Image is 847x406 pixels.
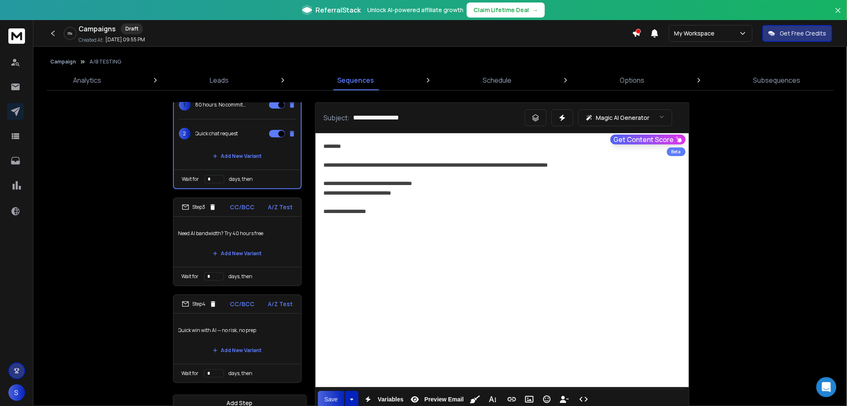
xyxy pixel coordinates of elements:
p: 0 % [68,31,73,36]
p: CC/BCC [230,300,255,308]
p: A/Z Test [268,203,293,211]
a: Sequences [332,70,379,90]
p: 80 hours. No commitment. [196,101,249,108]
p: Quick win with AI — no risk, no prep [178,319,296,342]
p: My Workspace [674,29,718,38]
div: Step 3 [182,203,216,211]
li: Step2CC/BCCA/Z Test180 hours. No commitment.2Quick chat requestAdd New VariantWait fordays, then [173,66,302,189]
a: Subsequences [748,70,806,90]
p: Need AI bandwidth? Try 40 hours free [178,222,296,245]
div: Step 4 [182,300,217,308]
button: S [8,384,25,401]
p: Wait for [182,176,199,183]
p: Unlock AI-powered affiliate growth [367,6,463,14]
button: Close banner [833,5,844,25]
span: → [532,6,538,14]
p: Wait for [182,370,199,377]
p: Leads [210,75,229,85]
button: Claim Lifetime Deal→ [467,3,545,18]
p: Quick chat request [196,130,238,137]
button: Get Content Score [610,134,686,145]
div: Beta [667,147,686,156]
span: Variables [376,396,405,403]
p: [DATE] 09:55 PM [105,36,145,43]
p: Created At: [79,37,104,43]
button: Magic AI Generator [578,109,672,126]
p: Subject: [324,113,350,123]
p: Magic AI Generator [596,114,650,122]
p: A/Z Test [268,300,293,308]
span: Preview Email [423,396,465,403]
p: Schedule [483,75,511,85]
p: days, then [229,176,253,183]
p: Wait for [182,273,199,280]
a: Options [615,70,650,90]
p: Analytics [73,75,101,85]
p: Sequences [337,75,374,85]
div: Open Intercom Messenger [816,377,837,397]
button: Get Free Credits [763,25,832,42]
p: Subsequences [753,75,801,85]
p: days, then [229,370,253,377]
button: Add New Variant [206,148,269,165]
button: Add New Variant [206,245,269,262]
span: 1 [179,99,191,111]
span: ReferralStack [315,5,361,15]
a: Analytics [68,70,106,90]
a: Leads [205,70,234,90]
button: Add New Variant [206,342,269,359]
li: Step3CC/BCCA/Z TestNeed AI bandwidth? Try 40 hours freeAdd New VariantWait fordays, then [173,198,302,286]
h1: Campaigns [79,24,116,34]
div: Draft [121,23,143,34]
li: Step4CC/BCCA/Z TestQuick win with AI — no risk, no prepAdd New VariantWait fordays, then [173,294,302,383]
a: Schedule [478,70,516,90]
span: 2 [179,128,191,140]
p: A/B TESTING [89,58,121,65]
p: days, then [229,273,253,280]
p: CC/BCC [230,203,254,211]
p: Options [620,75,645,85]
p: Get Free Credits [780,29,827,38]
button: Campaign [50,58,76,65]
